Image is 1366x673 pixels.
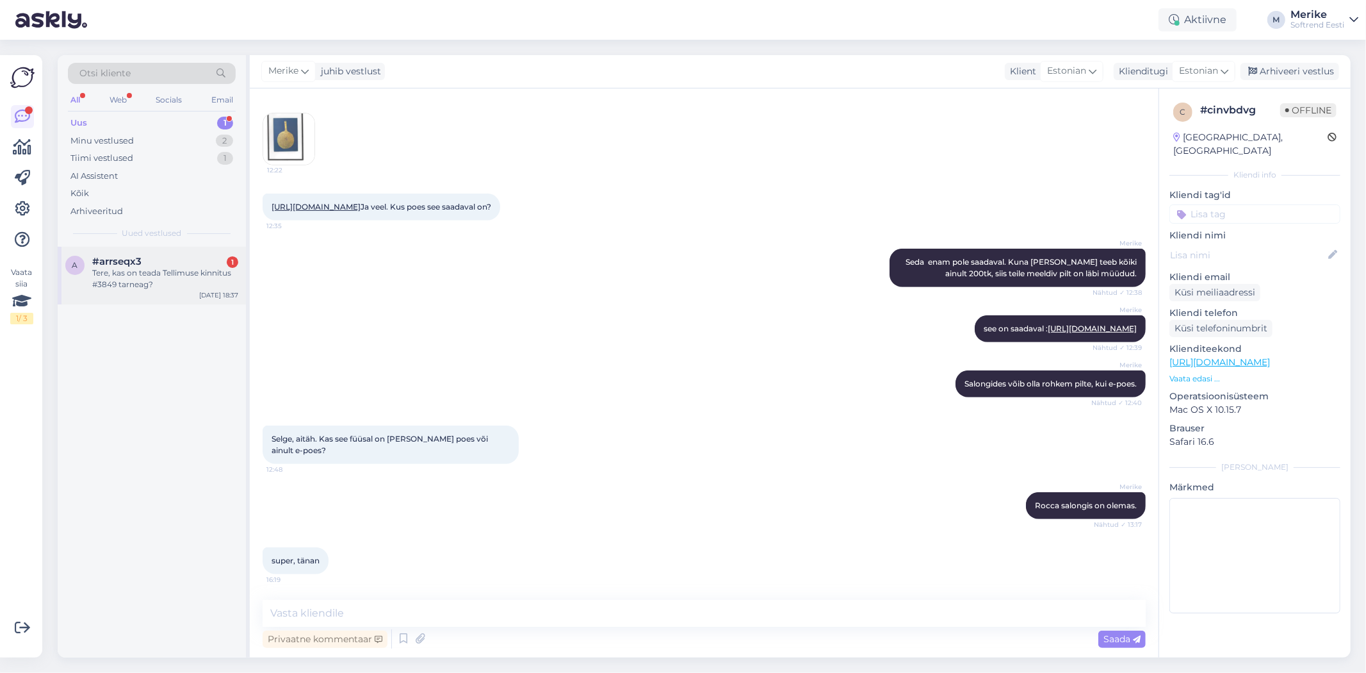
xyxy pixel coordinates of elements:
img: Attachment [263,113,314,165]
div: # cinvbdvg [1200,103,1280,118]
div: M [1267,11,1285,29]
span: 12:35 [266,221,314,231]
div: 1 [227,256,238,268]
span: Seda enam pole saadaval. Kuna [PERSON_NAME] teeb kõiki ainult 200tk, siis teile meeldiv pilt on l... [906,257,1139,278]
div: Kliendi info [1169,169,1340,181]
div: Softrend Eesti [1290,20,1344,30]
div: [DATE] 18:37 [199,290,238,300]
p: Safari 16.6 [1169,435,1340,449]
span: a [72,260,78,270]
p: Vaata edasi ... [1169,373,1340,385]
span: 16:19 [266,575,314,585]
span: see on saadaval : [984,324,1137,333]
img: Askly Logo [10,65,35,90]
a: [URL][DOMAIN_NAME] [1048,324,1137,333]
div: All [68,92,83,108]
p: Kliendi nimi [1169,229,1340,242]
span: Uued vestlused [122,228,182,239]
span: Saada [1103,633,1141,645]
p: Kliendi telefon [1169,306,1340,320]
span: Merike [1094,482,1142,492]
div: 1 / 3 [10,313,33,324]
div: Vaata siia [10,267,33,324]
span: Merike [1094,360,1142,370]
span: Nähtud ✓ 13:17 [1094,520,1142,529]
span: Estonian [1179,64,1218,78]
div: Arhiveeritud [70,205,123,218]
a: [URL][DOMAIN_NAME] [1169,356,1270,368]
input: Lisa tag [1169,204,1340,224]
span: Offline [1280,103,1337,117]
div: Küsi meiliaadressi [1169,284,1260,301]
p: Operatsioonisüsteem [1169,390,1340,403]
div: Klient [1005,65,1036,78]
span: Nähtud ✓ 12:40 [1091,398,1142,408]
p: Brauser [1169,422,1340,435]
div: Küsi telefoninumbrit [1169,320,1272,337]
div: Tiimi vestlused [70,152,133,165]
p: Klienditeekond [1169,342,1340,356]
span: #arrseqx3 [92,256,142,267]
div: Aktiivne [1159,8,1237,31]
span: 12:48 [266,465,314,474]
p: Märkmed [1169,481,1340,494]
span: Rocca salongis on olemas. [1035,501,1137,510]
div: Web [107,92,129,108]
div: [PERSON_NAME] [1169,461,1340,473]
input: Lisa nimi [1170,248,1326,262]
span: Nähtud ✓ 12:38 [1093,288,1142,297]
p: Mac OS X 10.15.7 [1169,403,1340,417]
span: Otsi kliente [79,67,131,80]
div: 1 [217,152,233,165]
div: Privaatne kommentaar [263,631,387,648]
a: [URL][DOMAIN_NAME] [272,202,361,212]
div: Uus [70,117,87,129]
span: Nähtud ✓ 12:39 [1093,343,1142,353]
span: Salongides võib olla rohkem pilte, kui e-poes. [964,379,1137,388]
span: Merike [268,64,298,78]
div: Kõik [70,187,89,200]
span: super, tänan [272,556,320,565]
div: Klienditugi [1114,65,1168,78]
p: Kliendi email [1169,270,1340,284]
div: Merike [1290,10,1344,20]
span: c [1180,107,1186,117]
span: 12:22 [267,165,315,175]
div: AI Assistent [70,170,118,183]
div: [GEOGRAPHIC_DATA], [GEOGRAPHIC_DATA] [1173,131,1328,158]
span: Merike [1094,238,1142,248]
p: Kliendi tag'id [1169,188,1340,202]
div: Minu vestlused [70,135,134,147]
div: Arhiveeri vestlus [1240,63,1339,80]
span: Ja veel. Kus poes see saadaval on? [272,202,491,212]
div: Email [209,92,236,108]
div: Socials [153,92,184,108]
a: MerikeSoftrend Eesti [1290,10,1358,30]
span: Merike [1094,305,1142,315]
span: Selge, aitäh. Kas see füüsal on [PERSON_NAME] poes või ainult e-poes? [272,434,490,455]
span: Estonian [1047,64,1086,78]
div: 2 [216,135,233,147]
div: juhib vestlust [316,65,381,78]
div: Tere, kas on teada Tellimuse kinnitus #3849 tarneag? [92,267,238,290]
div: 1 [217,117,233,129]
